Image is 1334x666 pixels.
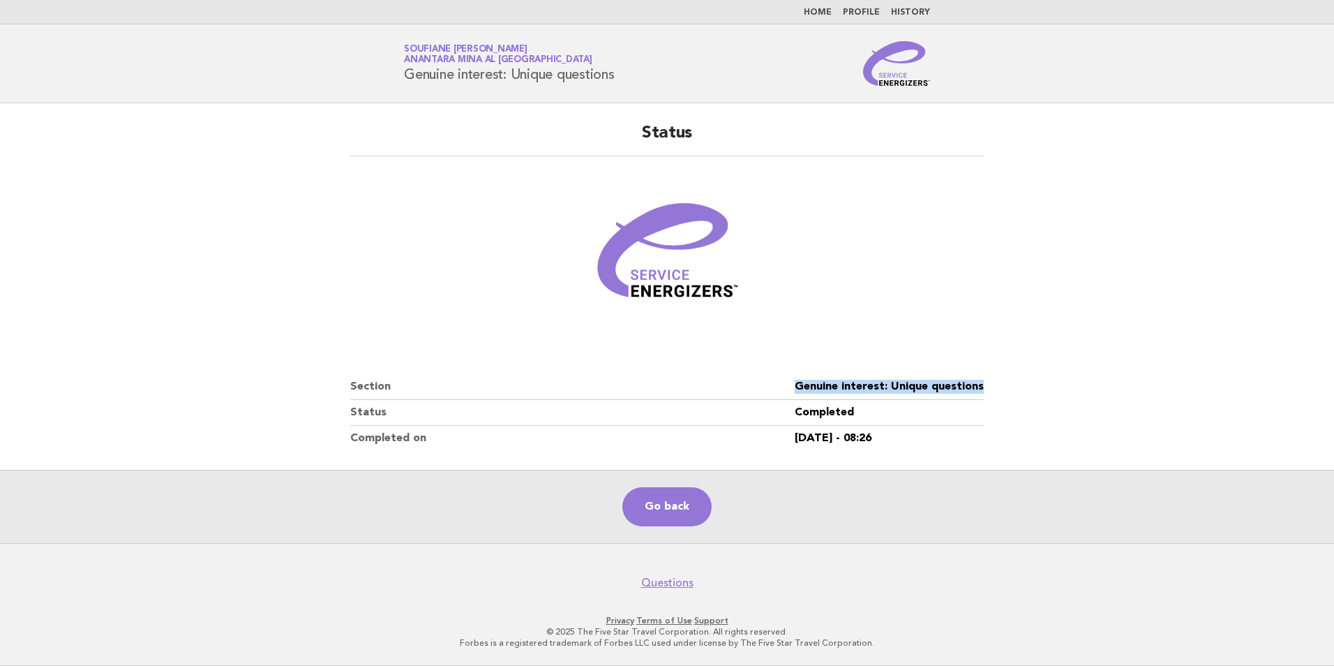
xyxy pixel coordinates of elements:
dd: Completed [795,400,984,426]
a: Terms of Use [636,616,692,626]
h1: Genuine interest: Unique questions [404,45,615,82]
a: Privacy [606,616,634,626]
a: History [891,8,930,17]
p: · · [240,615,1094,626]
p: © 2025 The Five Star Travel Corporation. All rights reserved. [240,626,1094,637]
img: Verified [583,173,751,341]
a: Soufiane [PERSON_NAME]Anantara Mina al [GEOGRAPHIC_DATA] [404,45,592,64]
dt: Completed on [350,426,795,451]
a: Profile [843,8,880,17]
h2: Status [350,122,984,156]
dd: [DATE] - 08:26 [795,426,984,451]
img: Service Energizers [863,41,930,86]
a: Questions [641,576,694,590]
a: Home [804,8,832,17]
span: Anantara Mina al [GEOGRAPHIC_DATA] [404,56,592,65]
dt: Section [350,374,795,400]
dd: Genuine interest: Unique questions [795,374,984,400]
a: Support [694,616,728,626]
a: Go back [622,487,712,526]
dt: Status [350,400,795,426]
p: Forbes is a registered trademark of Forbes LLC used under license by The Five Star Travel Corpora... [240,637,1094,649]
